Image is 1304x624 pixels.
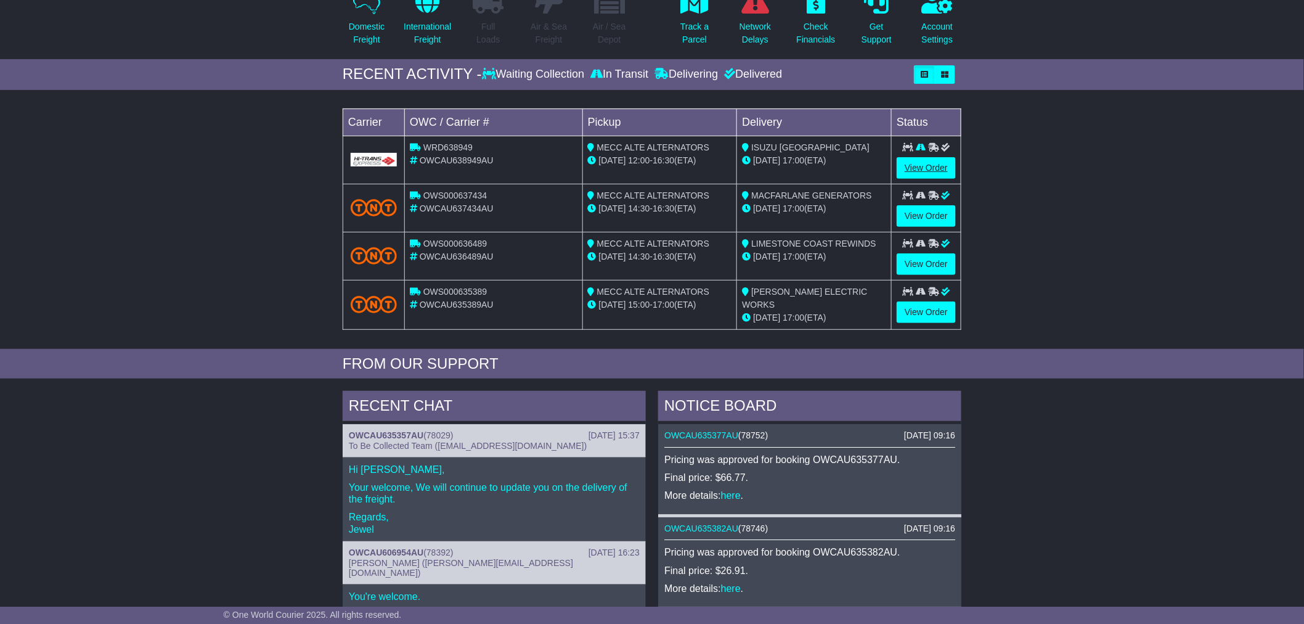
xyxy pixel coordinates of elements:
span: [DATE] [599,252,626,261]
img: TNT_Domestic.png [351,296,397,313]
span: 16:30 [653,203,674,213]
span: 16:30 [653,252,674,261]
span: MACFARLANE GENERATORS [751,191,872,200]
p: Regards, Jewel [349,511,640,535]
td: Carrier [343,109,405,136]
div: [DATE] 09:16 [904,430,955,441]
p: Network Delays [740,20,771,46]
span: OWS000637434 [423,191,487,200]
span: MECC ALTE ALTERNATORS [597,191,710,200]
span: 14:30 [629,203,650,213]
span: [DATE] [753,155,780,165]
span: [PERSON_NAME] ELECTRIC WORKS [742,287,867,310]
div: ( ) [349,430,640,441]
a: View Order [897,205,956,227]
div: [DATE] 15:37 [589,430,640,441]
span: 78392 [426,548,450,557]
span: OWCAU636489AU [420,252,494,261]
div: NOTICE BOARD [658,391,961,424]
span: 12:00 [629,155,650,165]
div: Delivering [651,68,721,81]
span: OWS000635389 [423,287,487,297]
div: [DATE] 16:23 [589,548,640,558]
span: [DATE] [753,252,780,261]
div: - (ETA) [588,154,732,167]
p: Hi [PERSON_NAME], [349,464,640,475]
div: RECENT ACTIVITY - [343,65,482,83]
td: Pickup [582,109,737,136]
div: ( ) [664,430,955,441]
span: 17:00 [653,300,674,310]
a: OWCAU635357AU [349,430,423,440]
span: OWCAU637434AU [420,203,494,213]
p: Your welcome, We will continue to update you on the delivery of the freight. [349,482,640,505]
span: 78752 [741,430,765,440]
span: [DATE] [599,203,626,213]
span: 17:00 [783,313,804,322]
p: International Freight [404,20,451,46]
span: 78746 [741,523,765,533]
p: Account Settings [922,20,953,46]
p: Domestic Freight [349,20,385,46]
p: Pricing was approved for booking OWCAU635382AU. [664,546,955,558]
div: ( ) [349,548,640,558]
span: [DATE] [753,203,780,213]
div: ( ) [664,523,955,534]
div: (ETA) [742,250,886,263]
div: RECENT CHAT [343,391,646,424]
span: 16:30 [653,155,674,165]
div: (ETA) [742,311,886,324]
span: 17:00 [783,203,804,213]
span: 15:00 [629,300,650,310]
span: [DATE] [599,155,626,165]
span: To Be Collected Team ([EMAIL_ADDRESS][DOMAIN_NAME]) [349,441,587,451]
div: Waiting Collection [482,68,587,81]
span: © One World Courier 2025. All rights reserved. [224,610,402,620]
a: View Order [897,302,956,323]
p: Get Support [862,20,892,46]
span: MECC ALTE ALTERNATORS [597,287,710,297]
span: MECC ALTE ALTERNATORS [597,239,710,248]
p: Check Financials [797,20,836,46]
a: here [721,490,741,501]
a: OWCAU606954AU [349,548,423,557]
td: Status [892,109,961,136]
div: - (ETA) [588,202,732,215]
span: WRD638949 [423,142,473,152]
p: Final price: $26.91. [664,565,955,577]
td: Delivery [737,109,892,136]
a: View Order [897,253,956,275]
div: (ETA) [742,154,886,167]
a: View Order [897,157,956,179]
span: [PERSON_NAME] ([PERSON_NAME][EMAIL_ADDRESS][DOMAIN_NAME]) [349,558,573,578]
span: 14:30 [629,252,650,261]
p: Air & Sea Freight [531,20,567,46]
a: here [721,583,741,594]
span: 17:00 [783,252,804,261]
p: Air / Sea Depot [593,20,626,46]
td: OWC / Carrier # [405,109,583,136]
span: OWCAU635389AU [420,300,494,310]
div: Delivered [721,68,782,81]
img: GetCarrierServiceLogo [351,153,397,166]
p: Final price: $66.77. [664,472,955,483]
div: - (ETA) [588,298,732,311]
img: TNT_Domestic.png [351,199,397,216]
span: MECC ALTE ALTERNATORS [597,142,710,152]
p: Full Loads [473,20,503,46]
p: Track a Parcel [680,20,709,46]
span: ISUZU [GEOGRAPHIC_DATA] [751,142,870,152]
div: FROM OUR SUPPORT [343,355,961,373]
span: OWCAU638949AU [420,155,494,165]
span: 17:00 [783,155,804,165]
div: - (ETA) [588,250,732,263]
div: In Transit [587,68,651,81]
span: LIMESTONE COAST REWINDS [751,239,876,248]
p: Pricing was approved for booking OWCAU635377AU. [664,454,955,466]
span: [DATE] [599,300,626,310]
div: (ETA) [742,202,886,215]
div: [DATE] 09:16 [904,523,955,534]
img: TNT_Domestic.png [351,247,397,264]
p: More details: . [664,583,955,594]
span: [DATE] [753,313,780,322]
